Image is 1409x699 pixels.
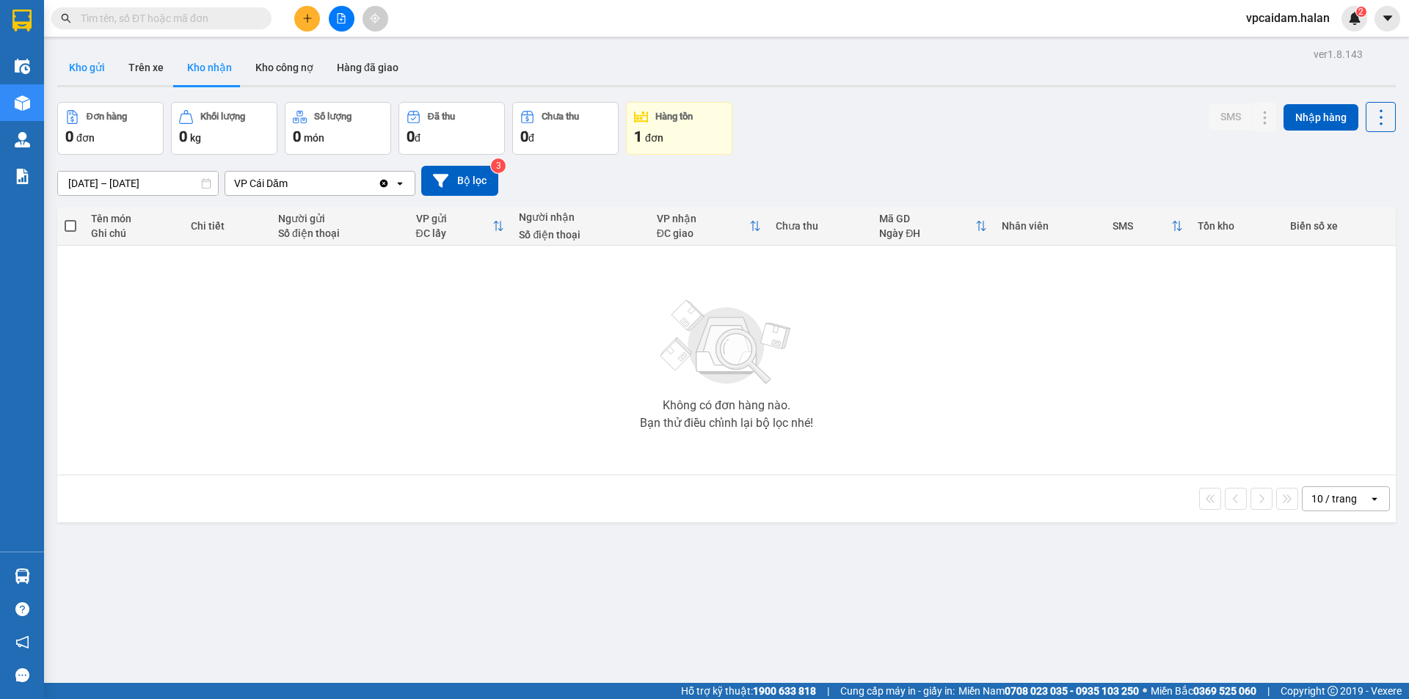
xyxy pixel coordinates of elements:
button: Hàng đã giao [325,50,410,85]
div: ver 1.8.143 [1314,46,1363,62]
input: Selected VP Cái Dăm. [289,176,291,191]
button: Đã thu0đ [398,102,505,155]
span: 0 [293,128,301,145]
th: Toggle SortBy [409,207,512,246]
div: SMS [1113,220,1171,232]
div: Số lượng [314,111,352,122]
span: message [15,668,29,682]
th: Toggle SortBy [1105,207,1190,246]
div: Hàng tồn [655,111,693,122]
img: svg+xml;base64,PHN2ZyBjbGFzcz0ibGlzdC1wbHVnX19zdmciIHhtbG5zPSJodHRwOi8vd3d3LnczLm9yZy8yMDAwL3N2Zy... [653,291,800,394]
div: Tồn kho [1198,220,1275,232]
div: Chưa thu [542,111,579,122]
button: Kho gửi [57,50,117,85]
button: Chưa thu0đ [512,102,619,155]
button: SMS [1209,103,1253,130]
button: plus [294,6,320,32]
div: Ngày ĐH [879,227,975,239]
strong: 0708 023 035 - 0935 103 250 [1005,685,1139,697]
span: 1 [634,128,642,145]
button: Nhập hàng [1284,104,1358,131]
strong: 0369 525 060 [1193,685,1256,697]
span: kg [190,132,201,144]
img: warehouse-icon [15,568,30,584]
strong: 1900 633 818 [753,685,816,697]
span: món [304,132,324,144]
div: Người gửi [278,213,401,224]
button: Kho nhận [175,50,244,85]
button: Kho công nợ [244,50,325,85]
span: 2 [1358,7,1364,17]
div: 10 / trang [1311,491,1357,506]
th: Toggle SortBy [649,207,769,246]
div: Biển số xe [1290,220,1388,232]
button: Khối lượng0kg [171,102,277,155]
input: Select a date range. [58,172,218,195]
span: | [1267,683,1270,699]
img: logo-vxr [12,10,32,32]
button: Bộ lọc [421,166,498,196]
div: Khối lượng [200,111,245,122]
div: VP nhận [657,213,750,224]
span: đ [528,132,534,144]
span: 0 [407,128,415,145]
span: 0 [65,128,73,145]
img: warehouse-icon [15,132,30,147]
span: notification [15,635,29,649]
svg: Clear value [378,178,390,189]
svg: open [394,178,406,189]
img: warehouse-icon [15,59,30,74]
img: warehouse-icon [15,95,30,111]
span: đơn [76,132,95,144]
div: Đơn hàng [87,111,127,122]
button: caret-down [1375,6,1400,32]
input: Tìm tên, số ĐT hoặc mã đơn [81,10,254,26]
div: ĐC giao [657,227,750,239]
span: vpcaidam.halan [1234,9,1341,27]
div: Mã GD [879,213,975,224]
div: Chi tiết [191,220,263,232]
div: Ghi chú [91,227,175,239]
div: Nhân viên [1002,220,1099,232]
span: | [827,683,829,699]
div: Người nhận [519,211,641,223]
button: Trên xe [117,50,175,85]
div: Số điện thoại [519,229,641,241]
span: question-circle [15,602,29,616]
span: search [61,13,71,23]
sup: 2 [1356,7,1366,17]
div: Tên món [91,213,175,224]
svg: open [1369,493,1380,505]
span: ⚪️ [1143,688,1147,694]
sup: 3 [491,158,506,173]
button: Số lượng0món [285,102,391,155]
div: Không có đơn hàng nào. [663,400,790,411]
span: Miền Bắc [1151,683,1256,699]
div: Bạn thử điều chỉnh lại bộ lọc nhé! [640,417,813,429]
div: Đã thu [428,111,455,122]
div: VP gửi [416,213,493,224]
button: Hàng tồn1đơn [626,102,732,155]
th: Toggle SortBy [872,207,994,246]
span: copyright [1328,686,1338,696]
span: đơn [645,132,663,144]
span: 0 [179,128,187,145]
button: aim [363,6,388,32]
div: Chưa thu [776,220,864,232]
span: Hỗ trợ kỹ thuật: [681,683,816,699]
div: Số điện thoại [278,227,401,239]
span: Miền Nam [958,683,1139,699]
span: đ [415,132,420,144]
button: Đơn hàng0đơn [57,102,164,155]
span: 0 [520,128,528,145]
img: icon-new-feature [1348,12,1361,25]
span: aim [370,13,380,23]
button: file-add [329,6,354,32]
span: file-add [336,13,346,23]
span: plus [302,13,313,23]
div: VP Cái Dăm [234,176,288,191]
span: Cung cấp máy in - giấy in: [840,683,955,699]
span: caret-down [1381,12,1394,25]
img: solution-icon [15,169,30,184]
div: ĐC lấy [416,227,493,239]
